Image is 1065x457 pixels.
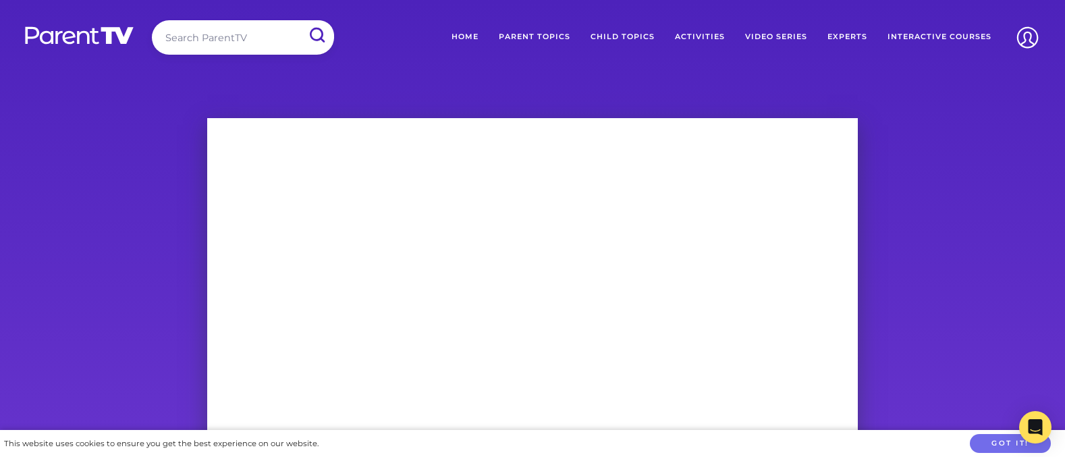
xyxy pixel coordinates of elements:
[665,20,735,54] a: Activities
[1019,411,1052,443] div: Open Intercom Messenger
[1010,20,1045,55] img: Account
[970,434,1051,454] button: Got it!
[735,20,817,54] a: Video Series
[4,437,319,451] div: This website uses cookies to ensure you get the best experience on our website.
[877,20,1002,54] a: Interactive Courses
[441,20,489,54] a: Home
[580,20,665,54] a: Child Topics
[489,20,580,54] a: Parent Topics
[24,26,135,45] img: parenttv-logo-white.4c85aaf.svg
[817,20,877,54] a: Experts
[152,20,334,55] input: Search ParentTV
[299,20,334,51] input: Submit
